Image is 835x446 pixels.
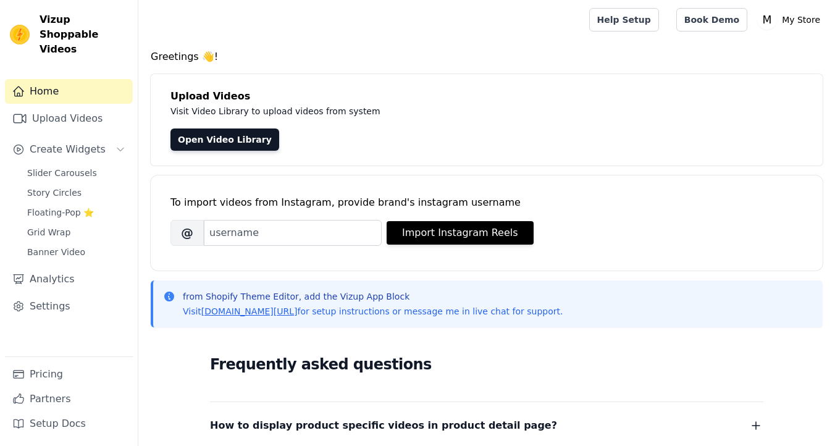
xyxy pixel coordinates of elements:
[20,184,133,201] a: Story Circles
[170,128,279,151] a: Open Video Library
[10,25,30,44] img: Vizup
[5,137,133,162] button: Create Widgets
[676,8,747,32] a: Book Demo
[170,104,724,119] p: Visit Video Library to upload videos from system
[5,411,133,436] a: Setup Docs
[201,306,298,316] a: [DOMAIN_NAME][URL]
[27,206,94,219] span: Floating-Pop ⭐
[151,49,823,64] h4: Greetings 👋!
[20,204,133,221] a: Floating-Pop ⭐
[763,14,772,26] text: M
[387,221,534,245] button: Import Instagram Reels
[40,12,128,57] span: Vizup Shoppable Videos
[5,267,133,292] a: Analytics
[20,243,133,261] a: Banner Video
[30,142,106,157] span: Create Widgets
[20,164,133,182] a: Slider Carousels
[27,167,97,179] span: Slider Carousels
[183,305,563,318] p: Visit for setup instructions or message me in live chat for support.
[210,352,763,377] h2: Frequently asked questions
[210,417,763,434] button: How to display product specific videos in product detail page?
[170,89,803,104] h4: Upload Videos
[5,387,133,411] a: Partners
[5,362,133,387] a: Pricing
[20,224,133,241] a: Grid Wrap
[204,220,382,246] input: username
[170,220,204,246] span: @
[27,226,70,238] span: Grid Wrap
[183,290,563,303] p: from Shopify Theme Editor, add the Vizup App Block
[589,8,659,32] a: Help Setup
[757,9,825,31] button: M My Store
[210,417,557,434] span: How to display product specific videos in product detail page?
[170,195,803,210] div: To import videos from Instagram, provide brand's instagram username
[5,294,133,319] a: Settings
[27,187,82,199] span: Story Circles
[777,9,825,31] p: My Store
[27,246,85,258] span: Banner Video
[5,79,133,104] a: Home
[5,106,133,131] a: Upload Videos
